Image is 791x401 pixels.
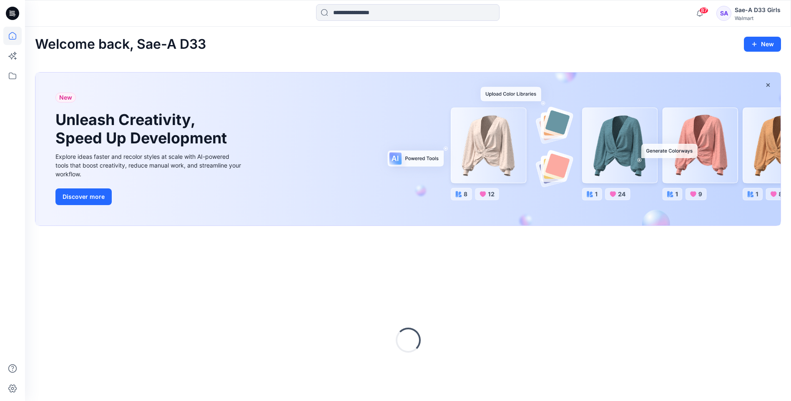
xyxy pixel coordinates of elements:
span: 87 [699,7,708,14]
button: New [744,37,781,52]
div: SA [716,6,731,21]
div: Explore ideas faster and recolor styles at scale with AI-powered tools that boost creativity, red... [55,152,243,178]
h1: Unleash Creativity, Speed Up Development [55,111,231,147]
span: New [59,93,72,103]
div: Sae-A D33 Girls [735,5,781,15]
div: Walmart [735,15,781,21]
button: Discover more [55,188,112,205]
h2: Welcome back, Sae-A D33 [35,37,206,52]
a: Discover more [55,188,243,205]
